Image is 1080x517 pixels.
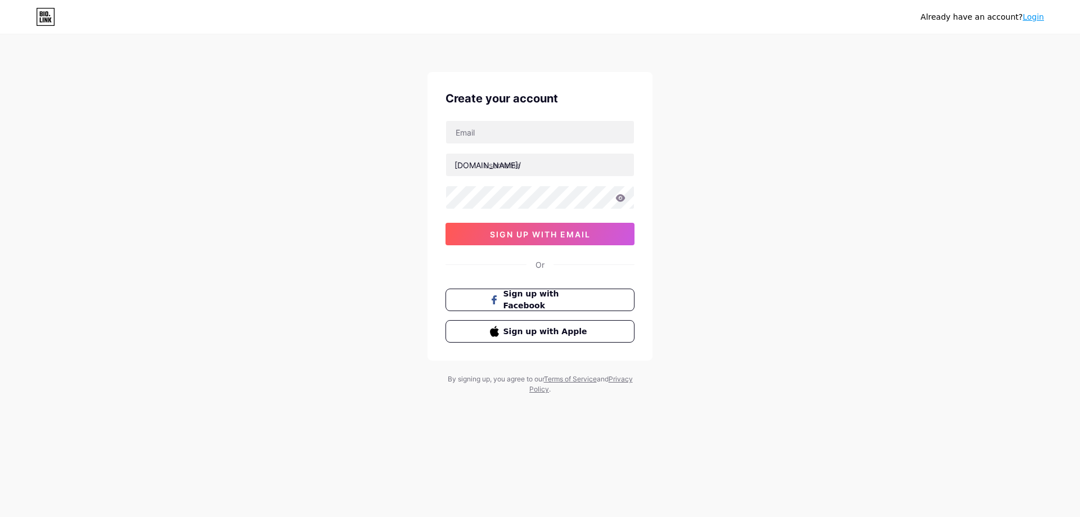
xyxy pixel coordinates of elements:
input: Email [446,121,634,143]
div: [DOMAIN_NAME]/ [454,159,521,171]
input: username [446,154,634,176]
a: Terms of Service [544,375,597,383]
div: Create your account [445,90,634,107]
button: sign up with email [445,223,634,245]
a: Login [1023,12,1044,21]
span: Sign up with Apple [503,326,591,338]
span: Sign up with Facebook [503,288,591,312]
button: Sign up with Facebook [445,289,634,311]
div: By signing up, you agree to our and . [444,374,636,394]
span: sign up with email [490,230,591,239]
div: Already have an account? [921,11,1044,23]
div: Or [535,259,544,271]
button: Sign up with Apple [445,320,634,343]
